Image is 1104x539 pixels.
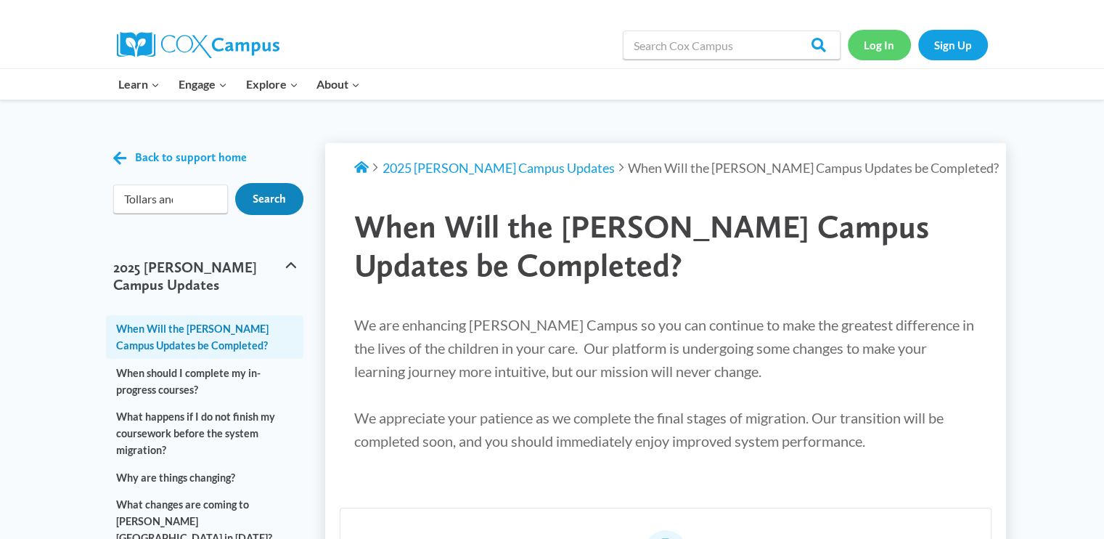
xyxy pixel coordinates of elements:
[354,207,929,284] span: When Will the [PERSON_NAME] Campus Updates be Completed?
[110,69,369,100] nav: Primary Navigation
[106,244,304,308] button: 2025 [PERSON_NAME] Campus Updates
[354,160,369,176] a: Support Home
[383,160,615,176] a: 2025 [PERSON_NAME] Campus Updates
[135,150,247,164] span: Back to support home
[106,359,304,402] a: When should I complete my in-progress courses?
[628,160,999,176] span: When Will the [PERSON_NAME] Campus Updates be Completed?
[117,32,279,58] img: Cox Campus
[237,69,308,100] button: Child menu of Explore
[106,403,304,464] a: What happens if I do not finish my coursework before the system migration?
[110,69,170,100] button: Child menu of Learn
[169,69,237,100] button: Child menu of Engage
[307,69,369,100] button: Child menu of About
[113,185,229,214] input: Search input
[113,147,247,169] a: Back to support home
[848,30,911,60] a: Log In
[106,315,304,359] a: When Will the [PERSON_NAME] Campus Updates be Completed?
[235,183,303,215] input: Search
[623,31,841,60] input: Search Cox Campus
[113,185,229,214] form: Search form
[848,30,988,60] nav: Secondary Navigation
[918,30,988,60] a: Sign Up
[106,463,304,490] a: Why are things changing?
[354,313,977,453] p: We are enhancing [PERSON_NAME] Campus so you can continue to make the greatest difference in the ...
